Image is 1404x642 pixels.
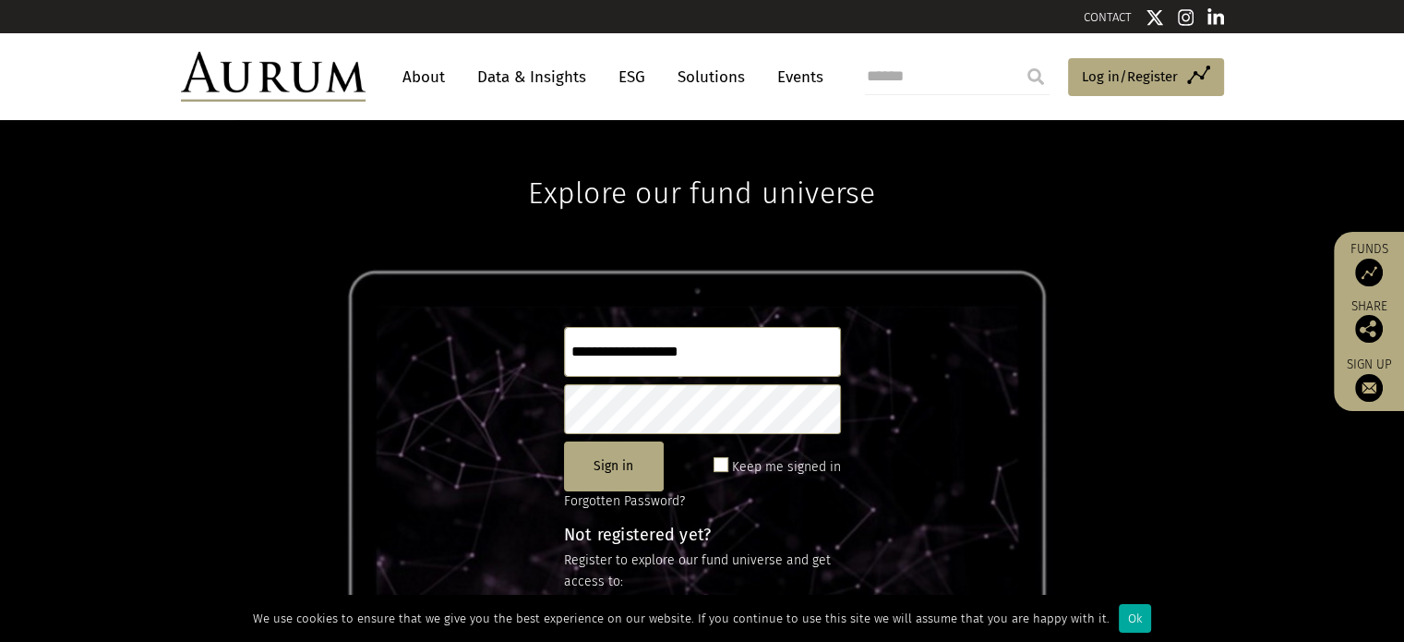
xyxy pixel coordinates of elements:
img: Access Funds [1355,259,1383,286]
span: Log in/Register [1082,66,1178,88]
a: Data & Insights [468,60,595,94]
a: Events [768,60,823,94]
a: Forgotten Password? [564,493,685,509]
h4: Not registered yet? [564,527,841,543]
h1: Explore our fund universe [528,120,875,211]
a: Log in/Register [1068,58,1224,97]
a: About [393,60,454,94]
a: CONTACT [1084,10,1132,24]
label: Keep me signed in [732,456,841,478]
img: Instagram icon [1178,8,1194,27]
a: Sign up [1343,357,1395,402]
input: Submit [1017,58,1054,95]
img: Aurum [181,52,366,102]
a: ESG [609,60,654,94]
div: Ok [1119,604,1151,633]
a: Solutions [668,60,754,94]
a: Funds [1343,241,1395,286]
p: Register to explore our fund universe and get access to: [564,551,841,592]
img: Sign up to our newsletter [1355,374,1383,402]
img: Share this post [1355,315,1383,343]
button: Sign in [564,442,664,491]
div: Share [1343,300,1395,343]
img: Twitter icon [1146,8,1164,27]
img: Linkedin icon [1207,8,1224,27]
